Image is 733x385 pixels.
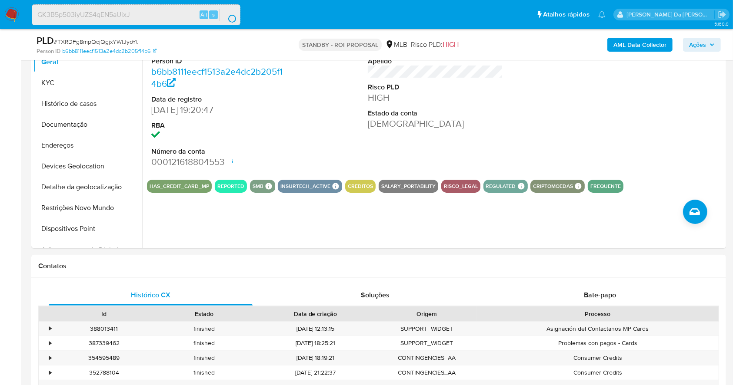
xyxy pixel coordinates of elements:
dd: 000121618804553 [151,156,287,168]
div: 354595489 [54,351,154,365]
b: PLD [37,33,54,47]
span: 3.160.0 [714,20,729,27]
span: Bate-papo [584,290,616,300]
div: Consumer Credits [477,351,719,365]
span: Atalhos rápidos [543,10,590,19]
b: Person ID [37,47,60,55]
button: search-icon [219,9,237,21]
div: [DATE] 21:22:37 [254,365,376,380]
a: b6bb8111eecf1513a2e4dc2b205f14b6 [151,65,283,90]
span: s [212,10,215,19]
button: Ações [683,38,721,52]
div: • [49,325,51,333]
button: Restrições Novo Mundo [33,197,142,218]
div: Origem [383,309,471,318]
span: Soluções [361,290,390,300]
div: SUPPORT_WIDGET [376,322,477,336]
dd: [DEMOGRAPHIC_DATA] [368,118,503,130]
dt: Person ID [151,56,287,66]
button: Adiantamentos de Dinheiro [33,239,142,260]
button: Detalhe da geolocalização [33,177,142,197]
div: finished [154,351,255,365]
button: Devices Geolocation [33,156,142,177]
div: 388013411 [54,322,154,336]
dt: Risco PLD [368,82,503,92]
span: HIGH [443,39,459,49]
div: CONTINGENCIES_AA [376,351,477,365]
div: Asignación del Contactanos MP Cards [477,322,719,336]
dd: [DATE] 19:20:47 [151,104,287,116]
p: STANDBY - ROI PROPOSAL [299,39,382,51]
div: Processo [483,309,713,318]
span: # TXRDFg8mpQcjQgjxYWtJyoYt [54,37,138,46]
div: finished [154,365,255,380]
div: MLB [385,40,407,49]
a: Sair [717,10,726,19]
div: SUPPORT_WIDGET [376,336,477,350]
div: • [49,369,51,377]
dd: HIGH [368,92,503,104]
div: Estado [160,309,249,318]
span: Ações [689,38,706,52]
div: • [49,354,51,362]
div: 352788104 [54,365,154,380]
button: AML Data Collector [607,38,673,52]
dt: Apelido [368,56,503,66]
div: Consumer Credits [477,365,719,380]
div: • [49,339,51,347]
div: finished [154,336,255,350]
button: Documentação [33,114,142,135]
dt: RBA [151,121,287,130]
b: AML Data Collector [613,38,666,52]
span: Alt [200,10,207,19]
dt: Estado da conta [368,109,503,118]
button: KYC [33,72,142,93]
dt: Número da conta [151,147,287,156]
span: Histórico CX [131,290,170,300]
div: Problemas con pagos - Cards [477,336,719,350]
span: Risco PLD: [411,40,459,49]
p: patricia.varelo@mercadopago.com.br [627,10,715,19]
div: [DATE] 18:19:21 [254,351,376,365]
div: finished [154,322,255,336]
button: Dispositivos Point [33,218,142,239]
div: 387339462 [54,336,154,350]
a: Notificações [598,11,606,18]
input: Pesquise usuários ou casos... [32,9,240,20]
div: CONTINGENCIES_AA [376,365,477,380]
div: Id [60,309,148,318]
dt: Data de registro [151,95,287,104]
div: [DATE] 12:13:15 [254,322,376,336]
div: Data de criação [260,309,370,318]
button: Endereços [33,135,142,156]
h1: Contatos [38,262,719,270]
a: b6bb8111eecf1513a2e4dc2b205f14b6 [62,47,157,55]
div: [DATE] 18:25:21 [254,336,376,350]
button: Histórico de casos [33,93,142,114]
button: Geral [33,52,142,72]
